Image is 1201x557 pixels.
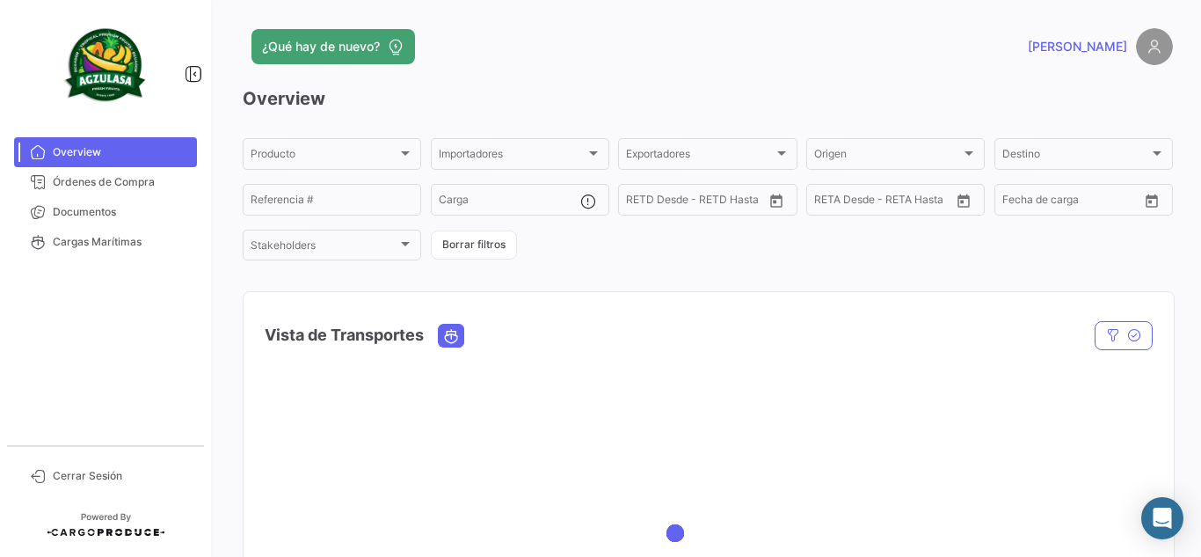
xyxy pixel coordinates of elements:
span: Cerrar Sesión [53,468,190,484]
button: Ocean [439,325,463,347]
span: Origen [814,150,961,163]
h4: Vista de Transportes [265,323,424,348]
input: Hasta [858,196,923,209]
a: Overview [14,137,197,167]
span: Overview [53,144,190,160]
div: Abrir Intercom Messenger [1141,497,1183,539]
span: Documentos [53,204,190,220]
img: placeholder-user.png [1136,28,1173,65]
span: Producto [251,150,397,163]
span: Destino [1002,150,1149,163]
button: Open calendar [950,187,977,214]
button: Borrar filtros [431,231,517,260]
a: Documentos [14,197,197,227]
span: [PERSON_NAME] [1028,38,1127,55]
a: Órdenes de Compra [14,167,197,197]
input: Desde [1002,196,1034,209]
span: Importadores [439,150,586,163]
input: Desde [626,196,658,209]
h3: Overview [243,86,1173,111]
input: Hasta [1046,196,1111,209]
span: Exportadores [626,150,773,163]
input: Desde [814,196,846,209]
input: Hasta [670,196,735,209]
span: Cargas Marítimas [53,234,190,250]
span: ¿Qué hay de nuevo? [262,38,380,55]
img: agzulasa-logo.png [62,21,149,109]
span: Órdenes de Compra [53,174,190,190]
button: Open calendar [1139,187,1165,214]
button: ¿Qué hay de nuevo? [251,29,415,64]
a: Cargas Marítimas [14,227,197,257]
button: Open calendar [763,187,790,214]
span: Stakeholders [251,242,397,254]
